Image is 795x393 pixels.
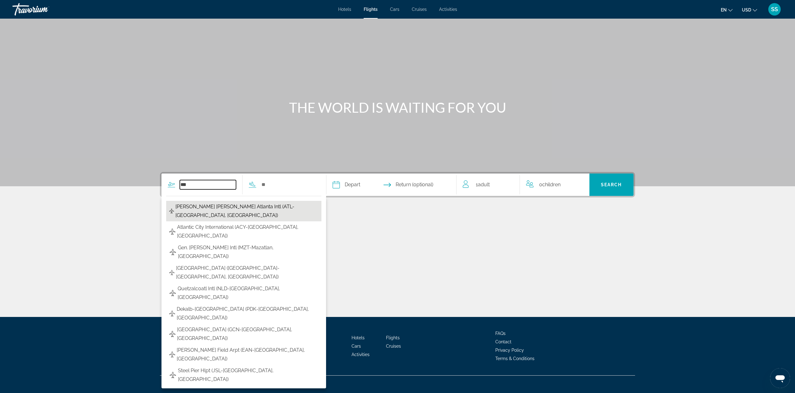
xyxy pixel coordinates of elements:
[178,284,319,302] span: Quetzalcoatl Intl (NLD-[GEOGRAPHIC_DATA], [GEOGRAPHIC_DATA])
[396,180,433,189] span: Return (optional)
[178,366,319,384] span: Steel Pier Hlpt (JSL-[GEOGRAPHIC_DATA], [GEOGRAPHIC_DATA])
[177,305,319,322] span: Dekalb-[GEOGRAPHIC_DATA] (PDK-[GEOGRAPHIC_DATA], [GEOGRAPHIC_DATA])
[721,5,733,14] button: Change language
[495,339,511,344] a: Contact
[589,174,634,196] button: Search
[439,7,457,12] a: Activities
[542,182,561,187] span: Children
[539,180,561,189] span: 0
[166,303,321,324] button: Dekalb-[GEOGRAPHIC_DATA] (PDK-[GEOGRAPHIC_DATA], [GEOGRAPHIC_DATA])
[352,352,370,357] a: Activities
[386,344,401,349] a: Cruises
[161,174,634,196] div: Search widget
[742,7,751,12] span: USD
[495,348,524,353] a: Privacy Policy
[177,346,319,363] span: [PERSON_NAME] Field Arpt (EAN-[GEOGRAPHIC_DATA], [GEOGRAPHIC_DATA])
[166,344,321,365] button: [PERSON_NAME] Field Arpt (EAN-[GEOGRAPHIC_DATA], [GEOGRAPHIC_DATA])
[338,7,351,12] a: Hotels
[412,7,427,12] a: Cruises
[178,243,319,261] span: Gen. [PERSON_NAME] Intl (MZT-Mazatlan, [GEOGRAPHIC_DATA])
[333,174,360,196] button: Select depart date
[176,264,319,281] span: [GEOGRAPHIC_DATA] ([GEOGRAPHIC_DATA]-[GEOGRAPHIC_DATA], [GEOGRAPHIC_DATA])
[495,331,506,336] a: FAQs
[390,7,399,12] a: Cars
[177,223,319,240] span: Atlantic City International (ACY-[GEOGRAPHIC_DATA], [GEOGRAPHIC_DATA])
[166,242,321,262] button: Gen. [PERSON_NAME] Intl (MZT-Mazatlan, [GEOGRAPHIC_DATA])
[281,99,514,115] h1: THE WORLD IS WAITING FOR YOU
[364,7,378,12] a: Flights
[166,262,321,283] button: [GEOGRAPHIC_DATA] ([GEOGRAPHIC_DATA]-[GEOGRAPHIC_DATA], [GEOGRAPHIC_DATA])
[771,6,778,12] span: SS
[166,365,321,385] button: Steel Pier Hlpt (JSL-[GEOGRAPHIC_DATA], [GEOGRAPHIC_DATA])
[166,201,321,221] button: [PERSON_NAME] [PERSON_NAME] Atlanta Intl (ATL-[GEOGRAPHIC_DATA], [GEOGRAPHIC_DATA])
[495,356,534,361] a: Terms & Conditions
[352,344,361,349] a: Cars
[384,174,433,196] button: Select return date
[766,3,783,16] button: User Menu
[386,335,400,340] a: Flights
[457,174,589,196] button: Travelers: 1 adult, 0 children
[770,368,790,388] iframe: Button to launch messaging window
[177,325,318,343] span: [GEOGRAPHIC_DATA] (GCN-[GEOGRAPHIC_DATA], [GEOGRAPHIC_DATA])
[12,1,75,17] a: Travorium
[476,180,490,189] span: 1
[352,335,365,340] a: Hotels
[601,182,622,187] span: Search
[721,7,727,12] span: en
[478,182,490,187] span: Adult
[175,202,318,220] span: [PERSON_NAME] [PERSON_NAME] Atlanta Intl (ATL-[GEOGRAPHIC_DATA], [GEOGRAPHIC_DATA])
[166,283,321,303] button: Quetzalcoatl Intl (NLD-[GEOGRAPHIC_DATA], [GEOGRAPHIC_DATA])
[166,324,321,344] button: [GEOGRAPHIC_DATA] (GCN-[GEOGRAPHIC_DATA], [GEOGRAPHIC_DATA])
[742,5,757,14] button: Change currency
[166,221,321,242] button: Atlantic City International (ACY-[GEOGRAPHIC_DATA], [GEOGRAPHIC_DATA])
